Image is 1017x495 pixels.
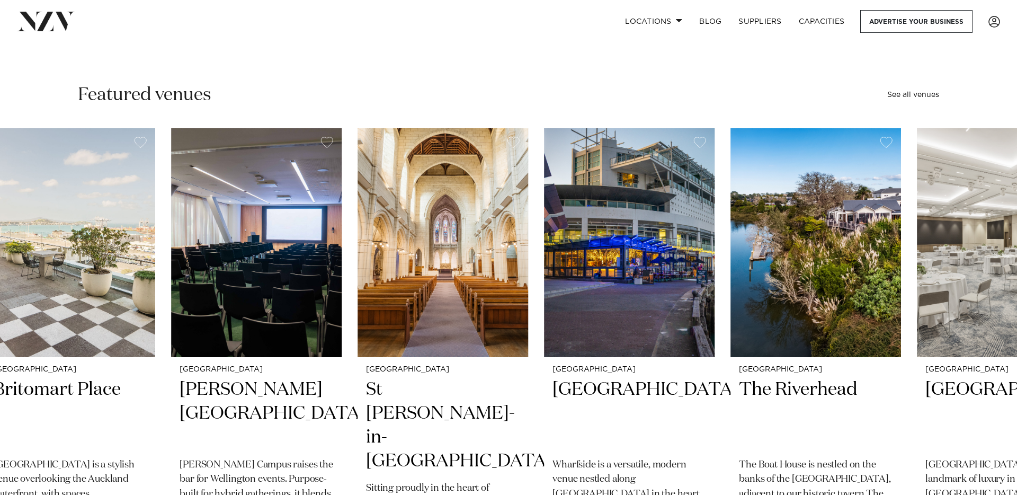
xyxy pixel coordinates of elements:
small: [GEOGRAPHIC_DATA] [552,366,706,374]
small: [GEOGRAPHIC_DATA] [366,366,520,374]
a: BLOG [691,10,730,33]
h2: Featured venues [78,83,211,107]
h2: The Riverhead [739,378,893,449]
small: [GEOGRAPHIC_DATA] [739,366,893,374]
a: Locations [617,10,691,33]
h2: [PERSON_NAME][GEOGRAPHIC_DATA] [180,378,333,449]
img: nzv-logo.png [17,12,75,31]
h2: St [PERSON_NAME]-in-[GEOGRAPHIC_DATA] [366,378,520,473]
a: Advertise your business [860,10,973,33]
small: [GEOGRAPHIC_DATA] [180,366,333,374]
a: See all venues [887,91,939,99]
h2: [GEOGRAPHIC_DATA] [552,378,706,449]
a: Capacities [790,10,853,33]
a: SUPPLIERS [730,10,790,33]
